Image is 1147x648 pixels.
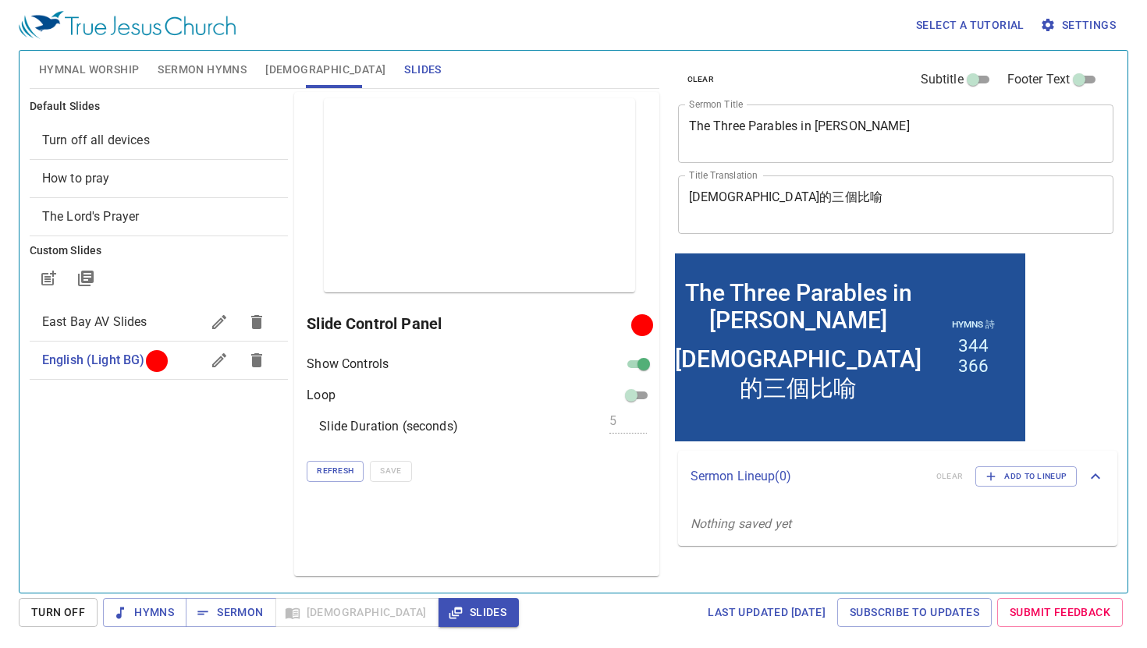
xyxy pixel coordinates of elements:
span: Refresh [317,464,353,478]
span: [DEMOGRAPHIC_DATA] [265,60,385,80]
span: [object Object] [42,171,110,186]
span: Hymnal Worship [39,60,140,80]
h6: Custom Slides [30,243,288,260]
span: Subscribe to Updates [850,603,979,622]
span: Last updated [DATE] [708,603,826,622]
a: Last updated [DATE] [701,598,832,627]
p: Show Controls [307,355,389,374]
span: Footer Text [1007,70,1071,89]
a: Submit Feedback [997,598,1123,627]
span: Select a tutorial [916,16,1024,35]
textarea: The Three Parables in [PERSON_NAME] [689,119,1103,148]
span: Slides [451,603,506,622]
span: Turn Off [31,603,85,622]
p: Sermon Lineup ( 0 ) [691,467,924,486]
h6: Default Slides [30,98,288,115]
i: Nothing saved yet [691,516,792,531]
button: Refresh [307,461,364,481]
div: English (Light BG) [30,342,288,379]
button: Slides [439,598,519,627]
span: Submit Feedback [1010,603,1110,622]
textarea: [DEMOGRAPHIC_DATA]的三個比喻 [689,189,1103,219]
span: Settings [1043,16,1116,35]
span: clear [687,73,715,87]
button: Turn Off [19,598,98,627]
button: clear [678,70,724,89]
button: Hymns [103,598,186,627]
span: Add to Lineup [985,469,1067,483]
button: Sermon [186,598,275,627]
button: Add to Lineup [975,466,1077,487]
span: Slides [404,60,441,80]
h6: Slide Control Panel [307,311,636,336]
span: [object Object] [42,133,150,147]
span: East Bay AV Slides [42,314,147,329]
button: Settings [1037,11,1122,40]
iframe: from-child [672,250,1028,444]
img: True Jesus Church [19,11,236,39]
div: Sermon Lineup(0)clearAdd to Lineup [678,451,1118,502]
span: Hymns [115,603,174,622]
p: Loop [307,386,336,405]
p: Slide Duration (seconds) [319,417,458,436]
span: Subtitle [921,70,964,89]
button: Select a tutorial [910,11,1031,40]
div: East Bay AV Slides [30,303,288,341]
div: Turn off all devices [30,122,288,159]
span: [object Object] [42,209,140,224]
span: Sermon [198,603,263,622]
div: The Lord's Prayer [30,198,288,235]
a: Subscribe to Updates [837,598,992,627]
div: How to pray [30,160,288,197]
span: English (Light BG) [42,352,145,367]
span: Sermon Hymns [158,60,247,80]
